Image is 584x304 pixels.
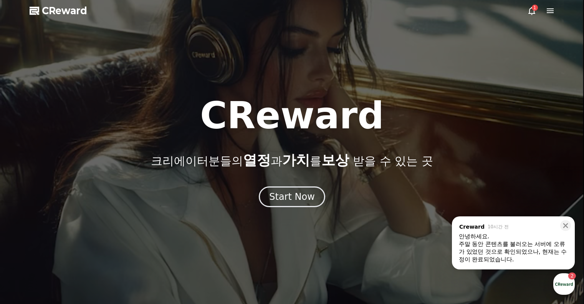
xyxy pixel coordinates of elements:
span: 보상 [321,152,349,168]
a: Start Now [259,194,325,201]
div: 1 [532,5,538,11]
h1: CReward [200,97,384,134]
button: Start Now [259,186,325,207]
span: 가치 [282,152,310,168]
span: CReward [42,5,87,17]
span: 열정 [243,152,271,168]
a: CReward [30,5,87,17]
div: Start Now [269,191,315,203]
a: 1 [527,6,536,15]
p: 크리에이터분들의 과 를 받을 수 있는 곳 [151,153,433,168]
